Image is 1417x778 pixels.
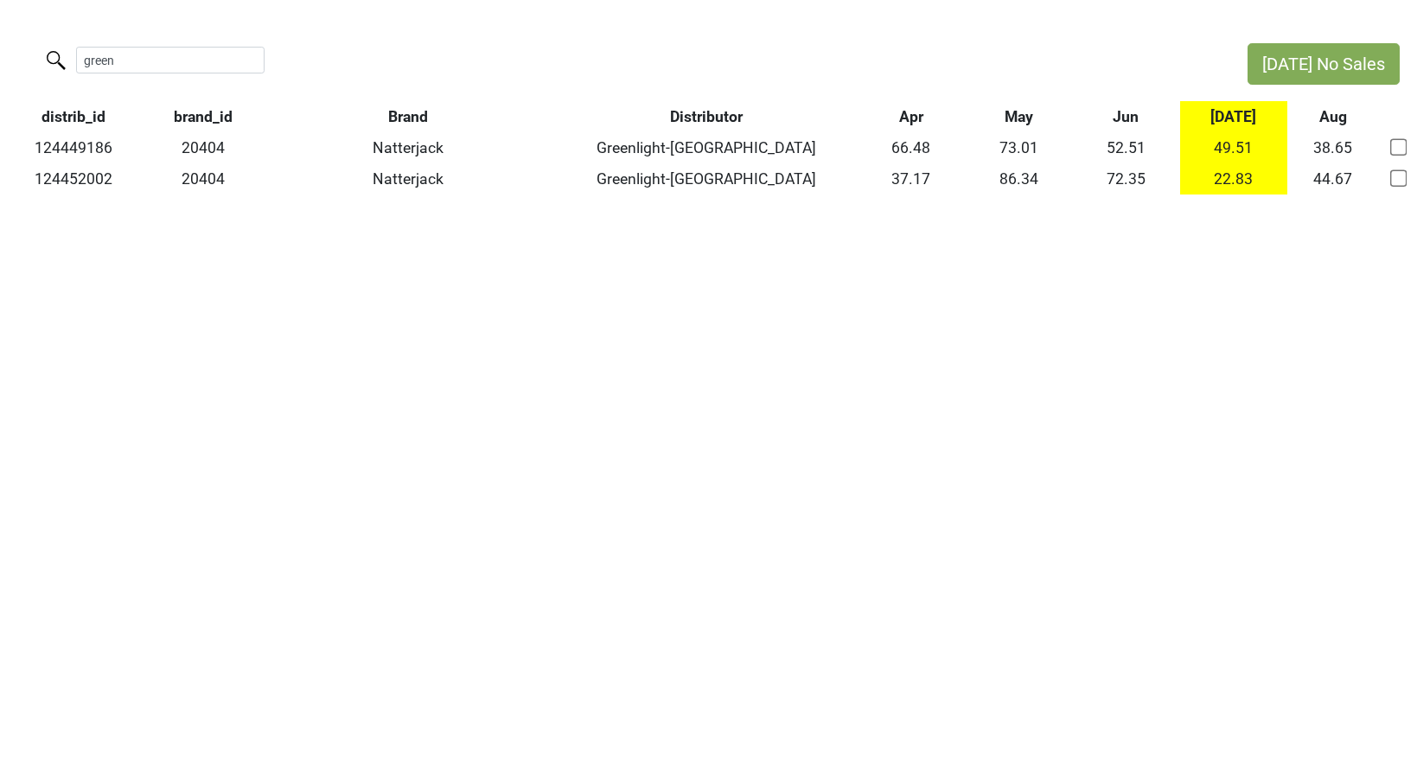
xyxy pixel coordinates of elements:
[858,101,965,132] th: Apr: activate to sort column ascending
[555,132,857,163] td: Greenlight-[GEOGRAPHIC_DATA]
[858,132,965,163] td: 66.48
[1287,132,1379,163] td: 38.65
[858,163,965,194] td: 37.17
[1180,132,1287,163] td: 49.51
[555,163,857,194] td: Greenlight-[GEOGRAPHIC_DATA]
[260,132,555,163] td: Natterjack
[1072,101,1179,132] th: Jun: activate to sort column ascending
[1287,163,1379,194] td: 44.67
[1248,43,1400,85] button: [DATE] No Sales
[1287,101,1379,132] th: Aug: activate to sort column ascending
[147,132,260,163] td: 20404
[1180,101,1287,132] th: Jul: activate to sort column ascending
[1072,163,1179,194] td: 72.35
[147,101,260,132] th: brand_id: activate to sort column ascending
[1379,101,1417,132] th: &nbsp;: activate to sort column ascending
[555,101,857,132] th: Distributor: activate to sort column ascending
[260,163,555,194] td: Natterjack
[260,101,555,132] th: Brand: activate to sort column descending
[965,101,1072,132] th: May: activate to sort column ascending
[1180,163,1287,194] td: 22.83
[965,132,1072,163] td: 73.01
[965,163,1072,194] td: 86.34
[1072,132,1179,163] td: 52.51
[147,163,260,194] td: 20404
